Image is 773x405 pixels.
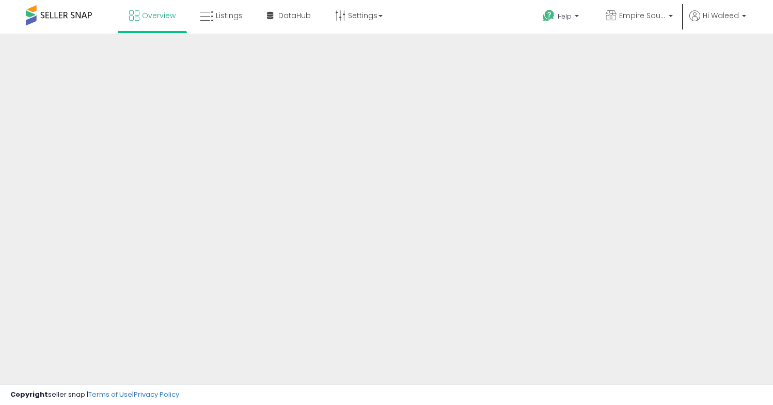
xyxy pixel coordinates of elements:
div: seller snap | | [10,390,179,400]
a: Hi Waleed [689,10,746,34]
span: Hi Waleed [703,10,739,21]
strong: Copyright [10,389,48,399]
span: DataHub [278,10,311,21]
span: Help [558,12,572,21]
span: Overview [142,10,176,21]
i: Get Help [542,9,555,22]
a: Privacy Policy [134,389,179,399]
span: Listings [216,10,243,21]
span: Empire Source [619,10,666,21]
a: Terms of Use [88,389,132,399]
a: Help [534,2,589,34]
